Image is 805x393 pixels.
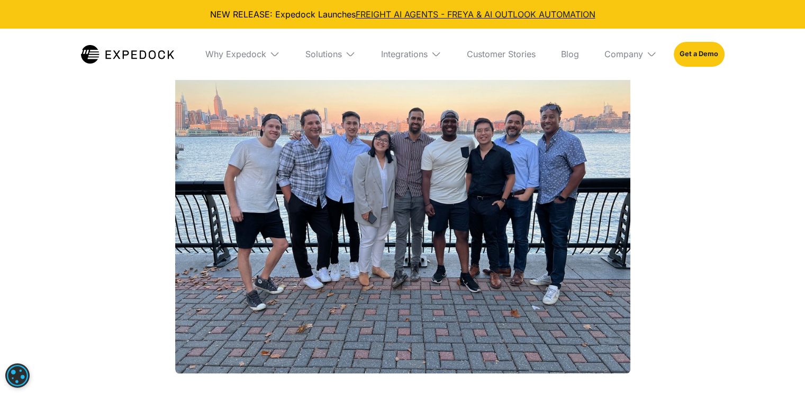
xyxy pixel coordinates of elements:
div: Integrations [373,29,450,79]
a: Get a Demo [674,42,724,66]
div: NEW RELEASE: Expedock Launches [8,8,797,20]
div: Solutions [305,49,342,59]
div: Why Expedock [197,29,288,79]
img: Co-founders Jig Young and Jeff Tan of Expedock.com with Sales Team [175,32,630,373]
div: Why Expedock [205,49,266,59]
a: Customer Stories [458,29,544,79]
div: Company [596,29,665,79]
a: Blog [553,29,587,79]
div: Solutions [297,29,364,79]
div: Integrations [381,49,428,59]
iframe: Chat Widget [752,342,805,393]
div: Company [604,49,643,59]
a: FREIGHT AI AGENTS - FREYA & AI OUTLOOK AUTOMATION [356,9,595,20]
